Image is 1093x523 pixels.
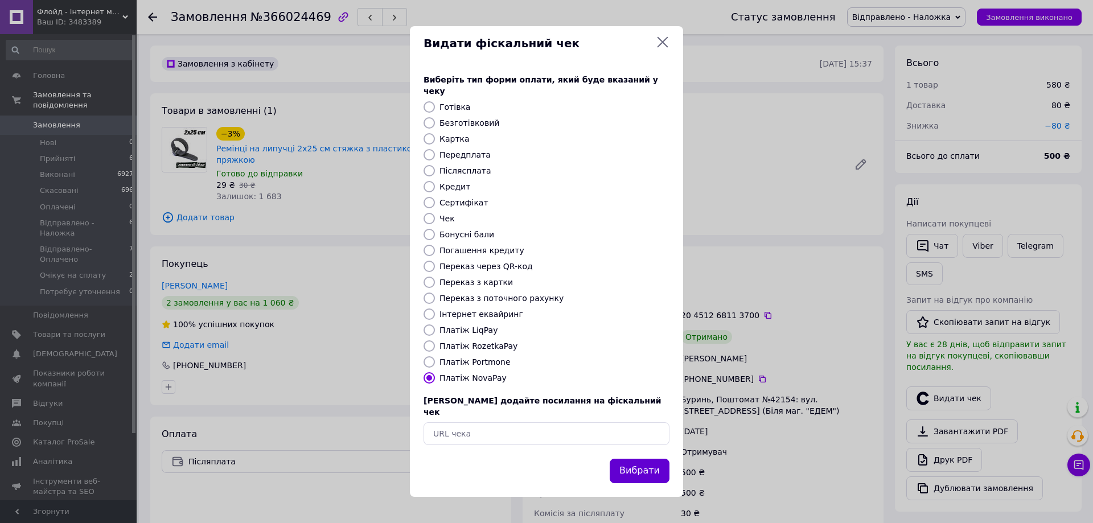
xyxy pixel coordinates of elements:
[424,396,661,417] span: [PERSON_NAME] додайте посилання на фіскальний чек
[439,166,491,175] label: Післясплата
[439,118,499,127] label: Безготівковий
[424,35,651,52] span: Видати фіскальний чек
[439,246,524,255] label: Погашення кредиту
[439,150,491,159] label: Передплата
[424,75,658,96] span: Виберіть тип форми оплати, який буде вказаний у чеку
[439,182,470,191] label: Кредит
[424,422,669,445] input: URL чека
[439,341,517,351] label: Платіж RozetkaPay
[439,357,511,366] label: Платіж Portmone
[439,326,498,335] label: Платіж LiqPay
[439,134,470,143] label: Картка
[439,102,470,112] label: Готівка
[439,198,488,207] label: Сертифікат
[439,262,533,271] label: Переказ через QR-код
[610,459,669,483] button: Вибрати
[439,214,455,223] label: Чек
[439,373,507,382] label: Платіж NovaPay
[439,278,513,287] label: Переказ з картки
[439,294,564,303] label: Переказ з поточного рахунку
[439,310,523,319] label: Інтернет еквайринг
[439,230,494,239] label: Бонусні бали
